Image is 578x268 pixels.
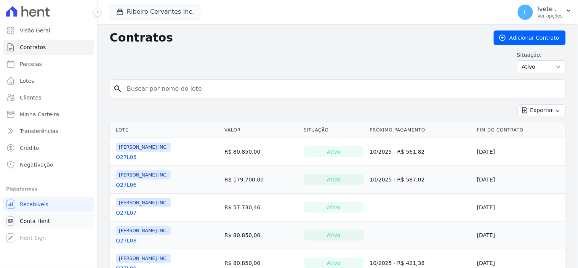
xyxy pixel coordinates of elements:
[20,60,42,68] span: Parcelas
[524,10,527,15] span: I.
[538,5,563,13] p: Ivete .
[3,23,94,38] a: Visão Geral
[474,138,566,166] td: [DATE]
[6,185,91,194] div: Plataformas
[20,77,34,85] span: Lotes
[304,146,364,157] div: Ativo
[3,124,94,139] a: Transferências
[20,27,50,34] span: Visão Geral
[3,73,94,88] a: Lotes
[301,122,367,138] th: Situação
[221,221,301,249] td: R$ 80.850,00
[221,138,301,166] td: R$ 80.850,00
[116,181,136,189] a: Q27L06
[474,166,566,194] td: [DATE]
[20,161,53,169] span: Negativação
[110,31,482,45] h2: Contratos
[113,84,122,93] i: search
[221,194,301,221] td: R$ 57.730,46
[370,260,425,266] a: 10/2025 - R$ 421,38
[20,144,39,152] span: Crédito
[3,56,94,72] a: Parcelas
[116,237,136,244] a: Q27L08
[20,43,46,51] span: Contratos
[20,111,59,118] span: Minha Carteira
[110,122,221,138] th: Lote
[538,13,563,19] p: Ver opções
[512,2,578,23] button: I. Ivete . Ver opções
[20,127,58,135] span: Transferências
[3,157,94,172] a: Negativação
[370,149,425,155] a: 10/2025 - R$ 561,82
[116,198,171,207] span: [PERSON_NAME] INC.
[20,201,48,208] span: Recebíveis
[304,174,364,185] div: Ativo
[3,140,94,156] a: Crédito
[474,122,566,138] th: Fim do Contrato
[370,177,425,183] a: 10/2025 - R$ 587,02
[116,209,136,217] a: Q27L07
[116,226,171,235] span: [PERSON_NAME] INC.
[3,213,94,229] a: Conta Hent
[122,81,562,96] input: Buscar por nome do lote
[474,194,566,221] td: [DATE]
[517,51,566,59] label: Situação:
[304,202,364,213] div: Ativo
[3,90,94,105] a: Clientes
[3,197,94,212] a: Recebíveis
[474,221,566,249] td: [DATE]
[3,40,94,55] a: Contratos
[304,230,364,241] div: Ativo
[221,166,301,194] td: R$ 179.700,00
[116,143,171,152] span: [PERSON_NAME] INC.
[20,217,50,225] span: Conta Hent
[367,122,474,138] th: Próximo Pagamento
[20,94,41,101] span: Clientes
[3,107,94,122] a: Minha Carteira
[116,153,136,161] a: Q27L05
[518,104,566,116] button: Exportar
[110,5,200,19] button: Ribeiro Cervantes Inc.
[116,170,171,180] span: [PERSON_NAME] INC.
[116,254,171,263] span: [PERSON_NAME] INC.
[221,122,301,138] th: Valor
[494,30,566,45] a: Adicionar Contrato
